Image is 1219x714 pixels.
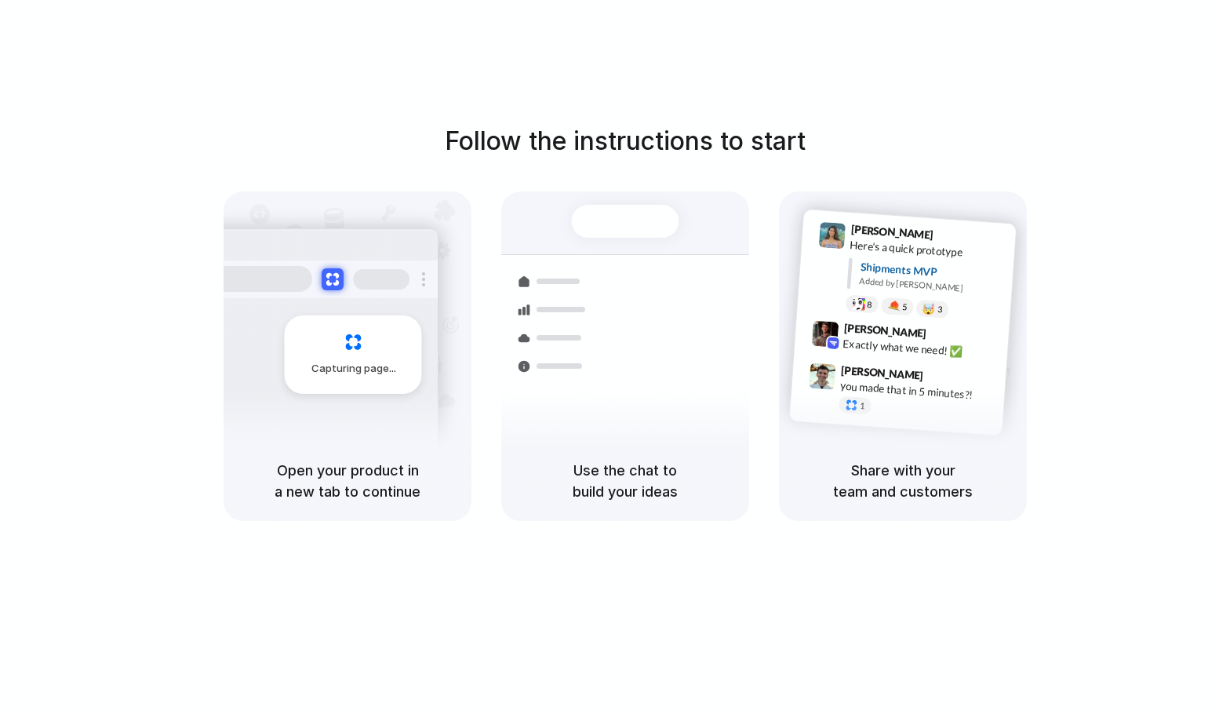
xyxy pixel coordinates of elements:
span: [PERSON_NAME] [850,220,933,243]
h5: Open your product in a new tab to continue [242,460,453,502]
span: 9:41 AM [938,228,970,246]
div: Here's a quick prototype [850,236,1006,263]
span: 9:42 AM [931,326,963,345]
span: [PERSON_NAME] [843,319,926,341]
span: Capturing page [311,361,398,377]
span: 9:47 AM [928,369,960,388]
span: 5 [902,302,908,311]
div: 🤯 [922,303,936,315]
div: Exactly what we need! ✅ [842,335,999,362]
div: Added by [PERSON_NAME] [859,274,1003,297]
div: Shipments MVP [860,258,1005,284]
h5: Use the chat to build your ideas [520,460,730,502]
span: 3 [937,304,943,313]
span: 8 [867,300,872,308]
h5: Share with your team and customers [798,460,1008,502]
div: you made that in 5 minutes?! [839,377,996,404]
span: 1 [860,401,865,410]
h1: Follow the instructions to start [445,122,806,160]
span: [PERSON_NAME] [841,361,924,384]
